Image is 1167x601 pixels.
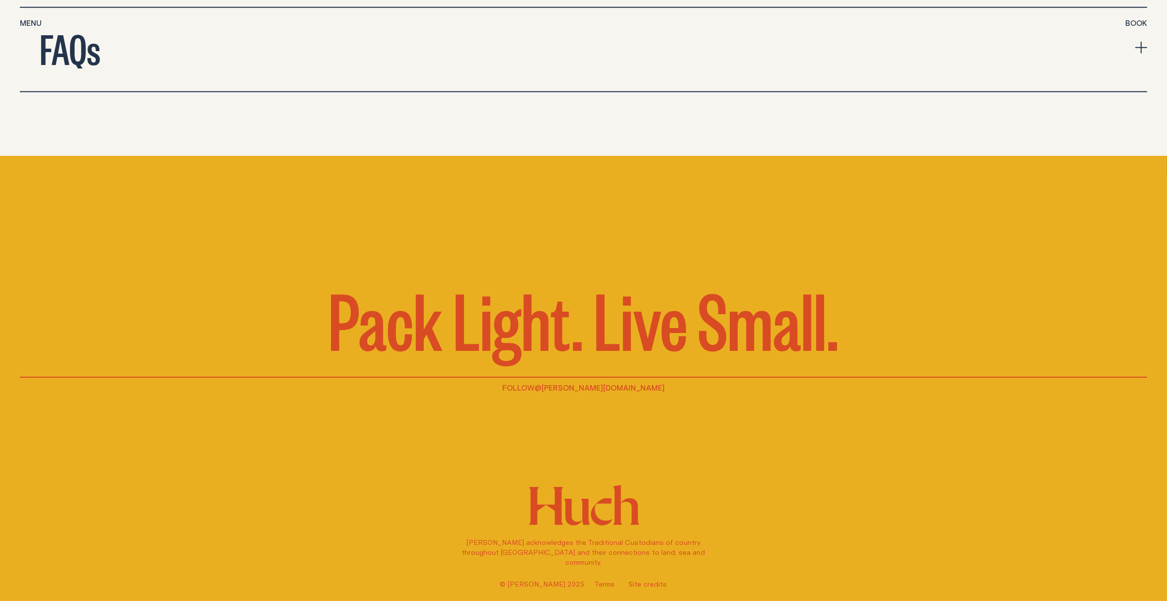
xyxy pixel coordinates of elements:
[457,537,711,567] p: [PERSON_NAME] acknowledges the Traditional Custodians of country throughout [GEOGRAPHIC_DATA] and...
[535,382,665,393] a: @[PERSON_NAME][DOMAIN_NAME]
[1125,19,1147,27] span: Book
[500,579,585,589] span: © [PERSON_NAME] 2025
[20,382,1147,394] p: Follow
[1125,18,1147,30] button: show booking tray
[595,579,615,589] a: Terms
[20,8,1147,91] button: expand accordion
[20,19,42,27] span: Menu
[629,579,667,589] a: Site credits
[40,28,100,67] h2: FAQs
[328,278,839,358] p: Pack Light. Live Small.
[20,18,42,30] button: show menu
